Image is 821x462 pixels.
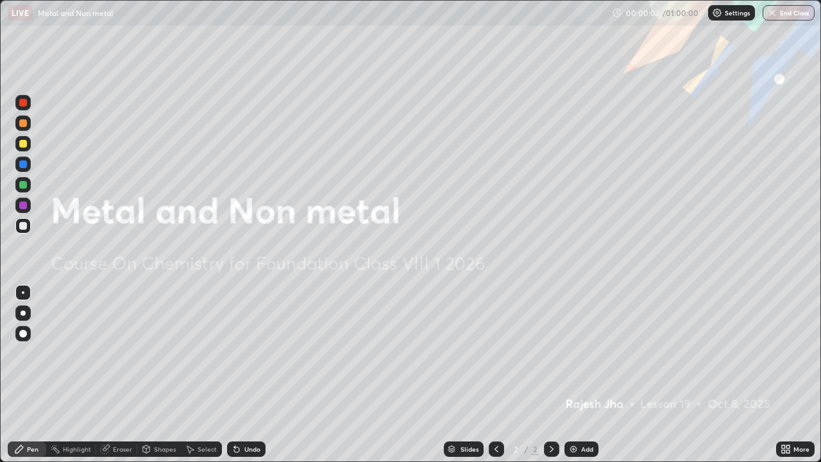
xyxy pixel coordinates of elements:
div: Eraser [113,446,132,452]
p: LIVE [12,8,29,18]
div: Highlight [63,446,91,452]
div: Slides [461,446,478,452]
img: add-slide-button [568,444,579,454]
button: End Class [763,5,815,21]
div: Pen [27,446,38,452]
div: / [525,445,529,453]
img: end-class-cross [767,8,777,18]
p: Settings [725,10,750,16]
p: Metal and Non metal [38,8,113,18]
div: Select [198,446,217,452]
div: Shapes [154,446,176,452]
div: More [793,446,809,452]
div: 2 [531,443,539,455]
div: 2 [509,445,522,453]
img: class-settings-icons [712,8,722,18]
div: Add [581,446,593,452]
div: Undo [244,446,260,452]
